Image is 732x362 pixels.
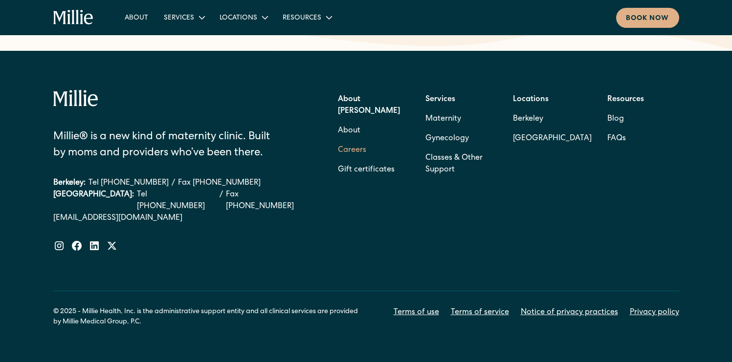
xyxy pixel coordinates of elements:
a: Blog [607,109,624,129]
div: Book now [626,14,669,24]
strong: Locations [513,96,549,104]
a: home [53,10,94,25]
a: Berkeley [513,109,592,129]
a: Privacy policy [630,307,679,319]
strong: Services [425,96,455,104]
div: / [220,189,223,213]
div: / [172,177,175,189]
a: Classes & Other Support [425,149,497,180]
a: Notice of privacy practices [521,307,618,319]
a: About [117,9,156,25]
strong: Resources [607,96,644,104]
a: Terms of service [451,307,509,319]
a: [EMAIL_ADDRESS][DOMAIN_NAME] [53,213,309,224]
div: © 2025 - Millie Health, Inc. is the administrative support entity and all clinical services are p... [53,307,366,327]
a: About [338,121,360,141]
a: Fax [PHONE_NUMBER] [178,177,261,189]
div: Locations [220,13,257,23]
div: [GEOGRAPHIC_DATA]: [53,189,134,213]
a: Tel [PHONE_NUMBER] [137,189,217,213]
strong: About [PERSON_NAME] [338,96,400,115]
a: FAQs [607,129,626,149]
a: Careers [338,141,366,160]
a: Maternity [425,109,461,129]
div: Berkeley: [53,177,86,189]
div: Resources [275,9,339,25]
a: Book now [616,8,679,28]
div: Millie® is a new kind of maternity clinic. Built by moms and providers who’ve been there. [53,129,284,162]
a: Fax [PHONE_NUMBER] [226,189,309,213]
a: [GEOGRAPHIC_DATA] [513,129,592,149]
div: Services [156,9,212,25]
div: Locations [212,9,275,25]
a: Gift certificates [338,160,395,180]
div: Services [164,13,194,23]
div: Resources [283,13,321,23]
a: Terms of use [394,307,439,319]
a: Gynecology [425,129,469,149]
a: Tel [PHONE_NUMBER] [89,177,169,189]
